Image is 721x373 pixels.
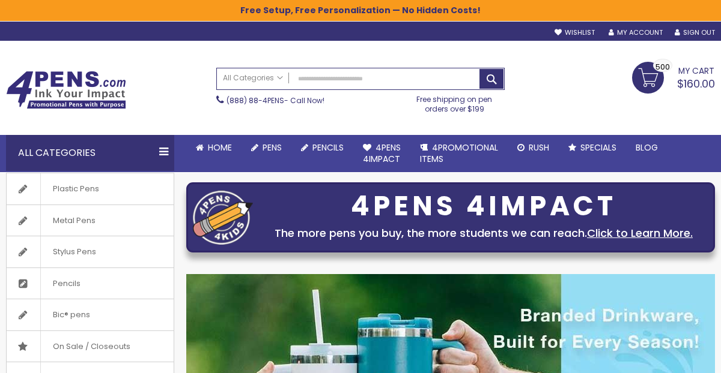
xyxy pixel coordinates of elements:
[410,135,508,172] a: 4PROMOTIONALITEMS
[7,205,174,236] a: Metal Pens
[242,135,291,161] a: Pens
[40,268,93,299] span: Pencils
[7,173,174,204] a: Plastic Pens
[312,142,344,154] span: Pencils
[208,142,232,154] span: Home
[656,61,670,73] span: 500
[259,194,708,219] div: 4PENS 4IMPACT
[291,135,353,161] a: Pencils
[677,76,715,91] span: $160.00
[675,28,715,37] a: Sign Out
[7,236,174,267] a: Stylus Pens
[263,142,282,154] span: Pens
[7,299,174,330] a: Bic® pens
[223,73,283,83] span: All Categories
[7,331,174,362] a: On Sale / Closeouts
[508,135,559,161] a: Rush
[580,142,616,154] span: Specials
[6,135,174,171] div: All Categories
[40,236,108,267] span: Stylus Pens
[420,142,498,165] span: 4PROMOTIONAL ITEMS
[404,90,505,114] div: Free shipping on pen orders over $199
[6,71,126,109] img: 4Pens Custom Pens and Promotional Products
[626,135,668,161] a: Blog
[40,331,142,362] span: On Sale / Closeouts
[555,28,595,37] a: Wishlist
[40,205,108,236] span: Metal Pens
[636,142,658,154] span: Blog
[559,135,626,161] a: Specials
[40,299,102,330] span: Bic® pens
[40,173,111,204] span: Plastic Pens
[7,268,174,299] a: Pencils
[227,95,284,106] a: (888) 88-4PENS
[609,28,663,37] a: My Account
[186,135,242,161] a: Home
[193,190,253,245] img: four_pen_logo.png
[259,225,708,242] div: The more pens you buy, the more students we can reach.
[529,142,549,154] span: Rush
[363,142,401,165] span: 4Pens 4impact
[632,62,715,92] a: $160.00 500
[227,95,324,106] span: - Call Now!
[353,135,410,172] a: 4Pens4impact
[587,225,693,240] a: Click to Learn More.
[217,68,289,88] a: All Categories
